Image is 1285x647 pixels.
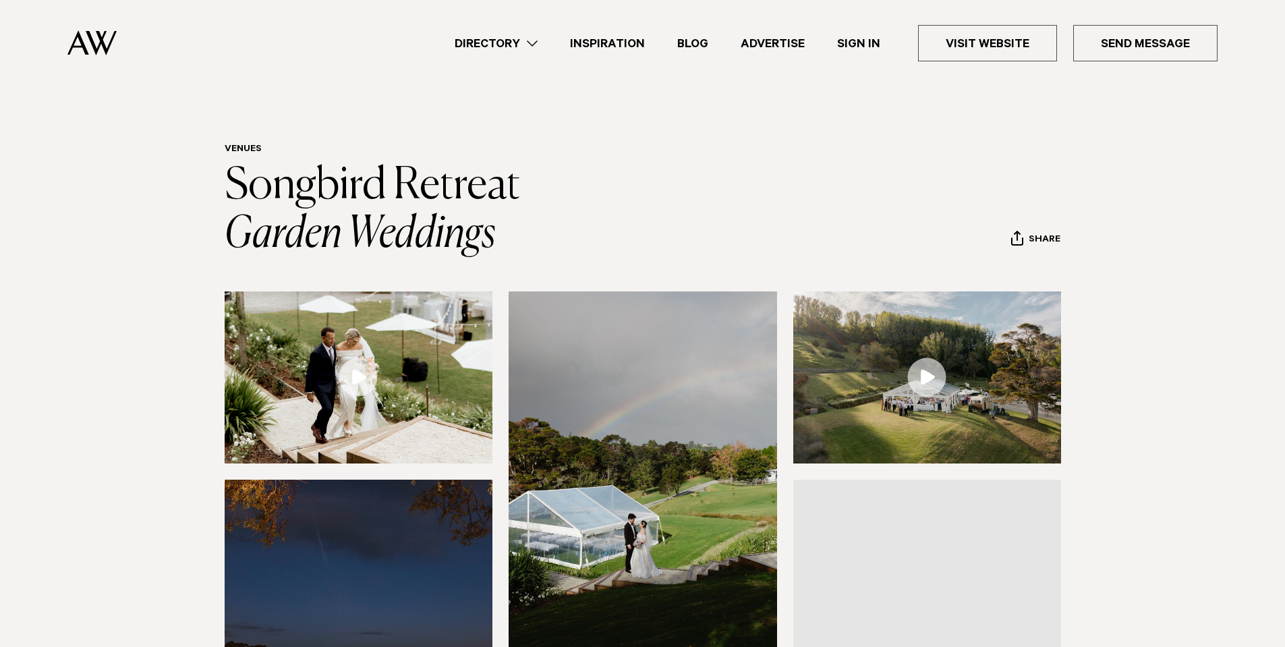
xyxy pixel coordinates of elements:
a: Sign In [821,34,896,53]
a: Blog [661,34,724,53]
a: Send Message [1073,25,1218,61]
span: Share [1029,234,1060,247]
a: Inspiration [554,34,661,53]
img: Auckland Weddings Logo [67,30,117,55]
a: Directory [438,34,554,53]
a: Advertise [724,34,821,53]
a: Visit Website [918,25,1057,61]
a: Venues [225,144,262,155]
a: Songbird Retreat Garden Weddings [225,165,527,256]
button: Share [1010,230,1061,250]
